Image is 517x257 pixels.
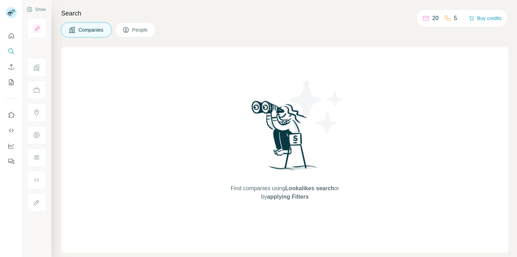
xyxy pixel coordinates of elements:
button: Use Surfe API [6,124,17,137]
button: Use Surfe on LinkedIn [6,109,17,121]
span: People [132,26,148,33]
button: Dashboard [6,140,17,152]
img: Surfe Illustration - Stars [285,75,348,139]
span: Find companies using or by [229,184,341,201]
span: Companies [78,26,104,33]
h4: Search [61,8,509,18]
button: Buy credits [469,13,502,23]
button: Feedback [6,155,17,168]
span: applying Filters [267,194,308,200]
img: Surfe Illustration - Woman searching with binoculars [248,99,321,177]
button: My lists [6,76,17,89]
p: 20 [432,14,439,23]
button: Enrich CSV [6,60,17,73]
button: Quick start [6,30,17,42]
button: Search [6,45,17,58]
span: Lookalikes search [285,185,334,191]
p: 5 [454,14,457,23]
button: Show [22,4,51,15]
